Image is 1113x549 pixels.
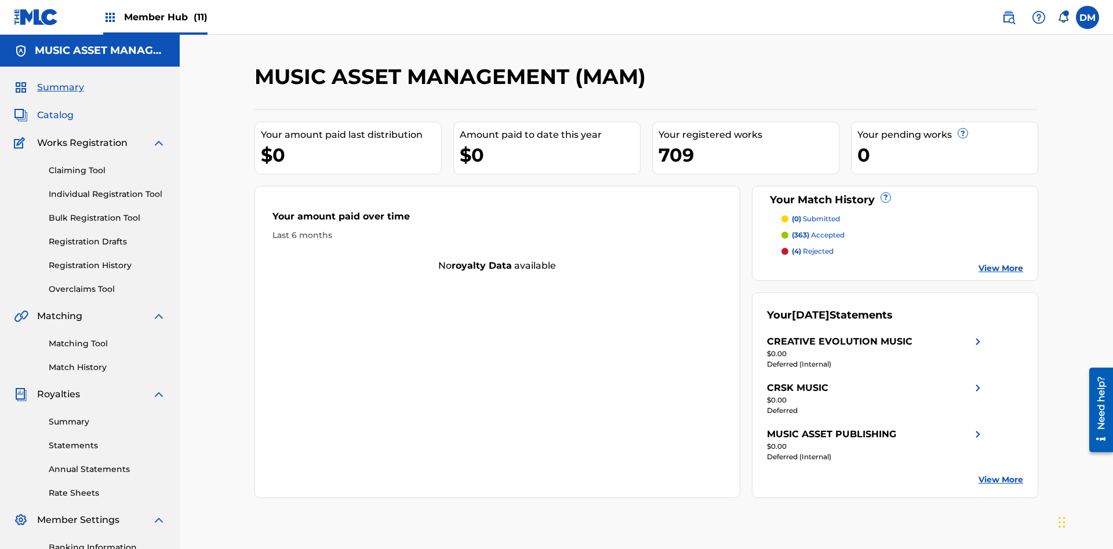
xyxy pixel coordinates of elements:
a: Overclaims Tool [49,283,166,295]
span: Summary [37,80,84,94]
span: Member Settings [37,513,119,527]
div: User Menu [1076,6,1099,29]
span: (363) [792,230,809,239]
img: Summary [14,80,28,94]
strong: royalty data [452,260,512,271]
img: search [1002,10,1016,24]
h5: MUSIC ASSET MANAGEMENT (MAM) [35,44,166,57]
div: $0.00 [767,441,985,452]
img: Top Rightsholders [103,10,117,24]
span: Royalties [37,387,80,401]
div: Deferred (Internal) [767,359,985,369]
iframe: Resource Center [1081,363,1113,458]
div: $0 [460,142,640,168]
a: Claiming Tool [49,164,166,177]
img: Matching [14,309,28,323]
a: Matching Tool [49,338,166,350]
a: Registration History [49,259,166,272]
div: Your Statements [767,308,893,323]
span: (0) [792,214,801,223]
p: accepted [792,230,845,240]
iframe: Chat Widget [1055,493,1113,549]
div: 0 [857,142,1038,168]
img: expand [152,387,166,401]
a: View More [979,474,1023,486]
div: Drag [1059,505,1065,540]
div: CREATIVE EVOLUTION MUSIC [767,335,912,349]
img: Member Settings [14,513,28,527]
span: Matching [37,309,82,323]
a: Statements [49,440,166,452]
span: Catalog [37,108,74,122]
span: [DATE] [792,309,830,321]
div: Notifications [1057,12,1069,23]
a: Bulk Registration Tool [49,212,166,224]
a: Individual Registration Tool [49,188,166,200]
div: $0 [261,142,441,168]
span: ? [958,129,967,138]
div: Your amount paid over time [272,210,722,229]
div: Your pending works [857,128,1038,142]
span: Member Hub [124,10,208,24]
div: Amount paid to date this year [460,128,640,142]
p: rejected [792,246,834,257]
div: CRSK MUSIC [767,381,828,395]
div: Your Match History [767,192,1024,208]
a: Registration Drafts [49,236,166,248]
img: right chevron icon [971,381,985,395]
span: ? [881,193,890,202]
div: $0.00 [767,395,985,405]
span: (11) [194,12,208,23]
div: Your registered works [659,128,839,142]
img: expand [152,513,166,527]
div: $0.00 [767,349,985,359]
div: MUSIC ASSET PUBLISHING [767,427,896,441]
a: Annual Statements [49,463,166,475]
div: No available [255,259,740,273]
img: help [1032,10,1046,24]
a: MUSIC ASSET PUBLISHINGright chevron icon$0.00Deferred (Internal) [767,427,985,462]
span: (4) [792,247,801,255]
a: (4) rejected [781,246,1024,257]
a: SummarySummary [14,80,84,94]
img: right chevron icon [971,335,985,349]
a: CREATIVE EVOLUTION MUSICright chevron icon$0.00Deferred (Internal) [767,335,985,369]
a: Match History [49,361,166,374]
div: Last 6 months [272,229,722,241]
a: View More [979,262,1023,274]
a: CRSK MUSICright chevron icon$0.00Deferred [767,381,985,416]
a: (0) submitted [781,214,1024,224]
img: right chevron icon [971,427,985,441]
div: Help [1027,6,1050,29]
img: Royalties [14,387,28,401]
img: Works Registration [14,136,29,150]
img: MLC Logo [14,9,59,25]
div: Deferred (Internal) [767,452,985,462]
a: (363) accepted [781,230,1024,240]
a: Public Search [997,6,1020,29]
span: Works Registration [37,136,128,150]
img: expand [152,136,166,150]
div: Your amount paid last distribution [261,128,441,142]
a: Rate Sheets [49,487,166,499]
a: Summary [49,416,166,428]
p: submitted [792,214,840,224]
h2: MUSIC ASSET MANAGEMENT (MAM) [254,64,652,90]
div: 709 [659,142,839,168]
img: expand [152,309,166,323]
img: Accounts [14,44,28,58]
img: Catalog [14,108,28,122]
div: Deferred [767,405,985,416]
a: CatalogCatalog [14,108,74,122]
